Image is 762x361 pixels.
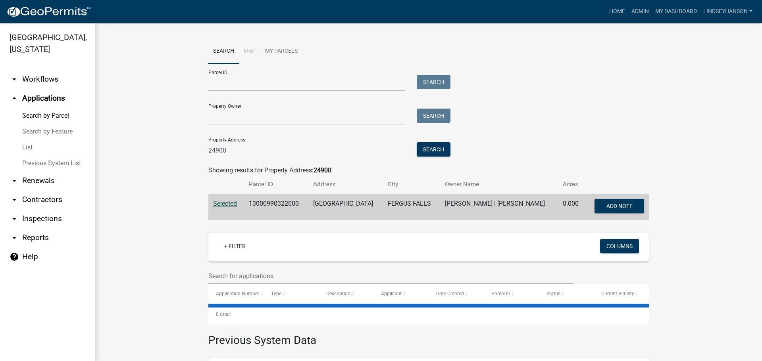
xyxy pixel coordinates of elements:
th: Acres [558,175,585,194]
i: arrow_drop_down [10,195,19,204]
datatable-header-cell: Type [264,284,319,303]
span: Current Activity [601,291,634,296]
span: Add Note [606,203,632,209]
strong: 24900 [314,166,331,174]
a: Admin [628,4,652,19]
i: arrow_drop_up [10,94,19,103]
datatable-header-cell: Date Created [429,284,484,303]
button: Search [417,109,450,123]
th: Owner Name [440,175,558,194]
datatable-header-cell: Applicant [373,284,429,303]
a: My Dashboard [652,4,700,19]
h3: Previous System Data [208,324,649,349]
td: 13000990322000 [244,194,308,220]
th: Parcel ID [244,175,308,194]
i: help [10,252,19,262]
span: Application Number [216,291,259,296]
th: Address [308,175,383,194]
a: Lindseyhanson [700,4,756,19]
i: arrow_drop_down [10,176,19,185]
datatable-header-cell: Current Activity [594,284,649,303]
a: Search [208,39,239,64]
span: Date Created [436,291,464,296]
input: Search for applications [208,268,573,284]
datatable-header-cell: Application Number [208,284,264,303]
datatable-header-cell: Status [539,284,594,303]
a: + Filter [218,239,252,253]
span: Applicant [381,291,402,296]
datatable-header-cell: Parcel ID [484,284,539,303]
button: Add Note [595,199,644,213]
td: FERGUS FALLS [383,194,440,220]
th: City [383,175,440,194]
a: Selected [213,200,237,207]
i: arrow_drop_down [10,214,19,223]
button: Search [417,75,450,89]
a: My Parcels [260,39,302,64]
td: 0.000 [558,194,585,220]
span: Type [271,291,281,296]
i: arrow_drop_down [10,233,19,243]
button: Search [417,142,450,157]
i: arrow_drop_down [10,74,19,84]
td: [GEOGRAPHIC_DATA] [308,194,383,220]
div: 0 total [208,304,649,324]
button: Columns [600,239,639,253]
td: [PERSON_NAME] | [PERSON_NAME] [440,194,558,220]
span: Parcel ID [491,291,510,296]
datatable-header-cell: Description [319,284,374,303]
span: Status [546,291,560,296]
a: Home [606,4,628,19]
div: Showing results for Property Address: [208,166,649,175]
span: Description [326,291,350,296]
